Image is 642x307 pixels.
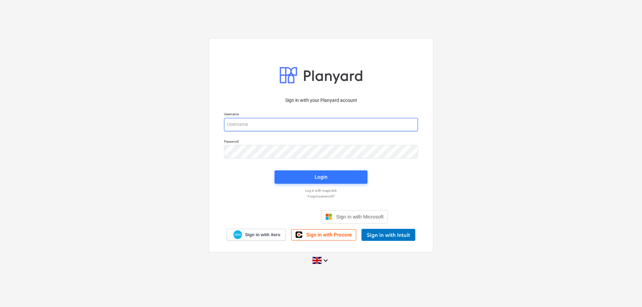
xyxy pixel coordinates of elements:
[306,232,352,238] span: Sign in with Procore
[227,229,286,241] a: Sign in with Xero
[254,209,316,224] div: Sign in with Google. Opens in new tab
[325,213,332,220] img: Microsoft logo
[224,112,418,118] p: Username
[224,97,418,104] p: Sign in with your Planyard account
[275,170,367,184] button: Login
[221,188,421,193] a: Log in with magic link
[233,230,242,239] img: Xero logo
[224,118,418,131] input: Username
[315,173,327,181] div: Login
[251,209,319,224] iframe: Sign in with Google Button
[609,275,642,307] iframe: Chat Widget
[336,214,384,219] span: Sign in with Microsoft
[291,229,356,241] a: Sign in with Procore
[224,139,418,145] p: Password
[322,257,330,265] i: keyboard_arrow_down
[245,232,280,238] span: Sign in with Xero
[221,194,421,198] a: Forgot password?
